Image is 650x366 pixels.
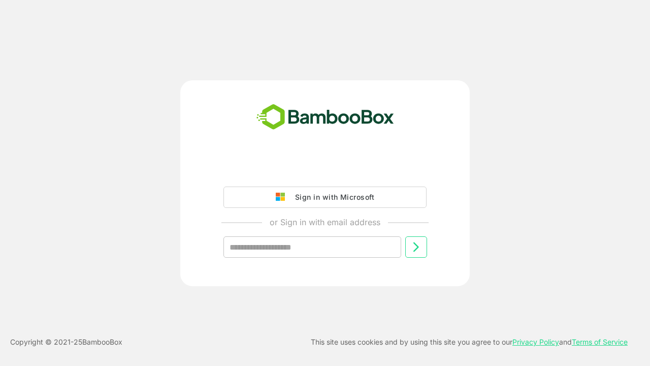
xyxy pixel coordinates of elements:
a: Privacy Policy [512,338,559,346]
p: or Sign in with email address [270,216,380,228]
p: This site uses cookies and by using this site you agree to our and [311,336,628,348]
img: google [276,193,290,202]
div: Sign in with Microsoft [290,191,374,204]
img: bamboobox [251,101,400,134]
button: Sign in with Microsoft [223,187,427,208]
p: Copyright © 2021- 25 BambooBox [10,336,122,348]
a: Terms of Service [572,338,628,346]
